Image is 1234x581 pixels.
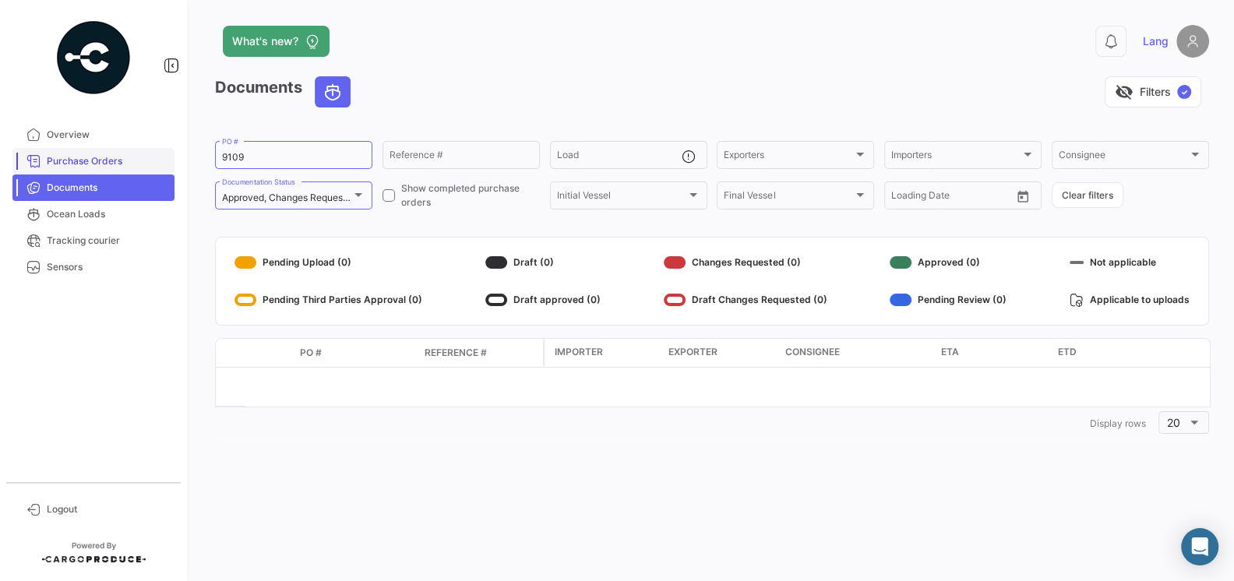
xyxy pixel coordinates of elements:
[47,154,168,168] span: Purchase Orders
[232,33,298,49] span: What's new?
[47,128,168,142] span: Overview
[215,76,355,107] h3: Documents
[1143,33,1169,49] span: Lang
[12,201,175,227] a: Ocean Loads
[1115,83,1134,101] span: visibility_off
[234,250,422,275] div: Pending Upload (0)
[47,181,168,195] span: Documents
[924,192,981,203] input: To
[1011,185,1035,208] button: Open calendar
[12,148,175,174] a: Purchase Orders
[1070,250,1190,275] div: Not applicable
[890,287,1007,312] div: Pending Review (0)
[779,339,935,367] datatable-header-cell: Consignee
[1105,76,1201,107] button: visibility_offFilters✓
[222,192,453,203] mat-select-trigger: Approved, Changes Requested, Draft, Draft approved
[1052,339,1169,367] datatable-header-cell: ETD
[664,250,827,275] div: Changes Requested (0)
[891,152,1021,163] span: Importers
[785,345,840,359] span: Consignee
[47,207,168,221] span: Ocean Loads
[1059,152,1188,163] span: Consignee
[247,347,294,359] datatable-header-cell: Transport mode
[724,152,853,163] span: Exporters
[1058,345,1077,359] span: ETD
[300,346,322,360] span: PO #
[1177,85,1191,99] span: ✓
[47,234,168,248] span: Tracking courier
[1167,416,1180,429] span: 20
[316,77,350,107] button: Ocean
[662,339,779,367] datatable-header-cell: Exporter
[1176,25,1209,58] img: placeholder-user.png
[1070,287,1190,312] div: Applicable to uploads
[401,181,540,210] span: Show completed purchase orders
[664,287,827,312] div: Draft Changes Requested (0)
[12,227,175,254] a: Tracking courier
[555,345,603,359] span: Importer
[223,26,330,57] button: What's new?
[485,287,601,312] div: Draft approved (0)
[12,254,175,280] a: Sensors
[485,250,601,275] div: Draft (0)
[1181,528,1218,565] div: Abrir Intercom Messenger
[12,121,175,148] a: Overview
[47,502,168,516] span: Logout
[47,260,168,274] span: Sensors
[55,19,132,97] img: powered-by.png
[545,339,662,367] datatable-header-cell: Importer
[1090,417,1146,429] span: Display rows
[294,340,418,366] datatable-header-cell: PO #
[425,346,487,360] span: Reference #
[941,345,959,359] span: ETA
[724,192,853,203] span: Final Vessel
[234,287,422,312] div: Pending Third Parties Approval (0)
[890,250,1007,275] div: Approved (0)
[668,345,717,359] span: Exporter
[557,192,686,203] span: Initial Vessel
[935,339,1052,367] datatable-header-cell: ETA
[12,174,175,201] a: Documents
[891,192,913,203] input: From
[418,340,543,366] datatable-header-cell: Reference #
[1052,182,1123,208] button: Clear filters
